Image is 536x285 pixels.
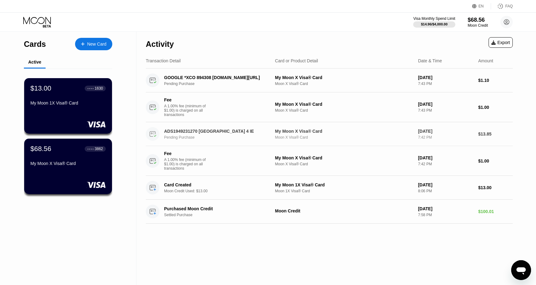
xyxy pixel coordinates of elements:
div: My Moon X Visa® Card [275,75,413,80]
div: Purchased Moon CreditSettled PurchaseMoon Credit[DATE]7:58 PM$100.01 [146,200,513,224]
div: [DATE] [418,75,473,80]
div: GOOGLE *XCO 894308 [DOMAIN_NAME][URL]Pending PurchaseMy Moon X Visa® CardMoon X Visa® Card[DATE]7... [146,69,513,92]
div: $13.00 [30,84,51,92]
div: Moon X Visa® Card [275,162,413,166]
div: My Moon X Visa® Card [30,161,106,166]
div: EN [479,4,484,8]
div: 7:42 PM [418,135,473,140]
div: Settled Purchase [164,213,276,217]
div: Card Created [164,182,268,187]
div: Transaction Detail [146,58,181,63]
div: $13.00 [478,185,513,190]
div: FeeA 1.00% fee (minimum of $1.00) is charged on all transactionsMy Moon X Visa® CardMoon X Visa® ... [146,146,513,176]
div: Active [28,60,41,65]
div: ADS1949231270 [GEOGRAPHIC_DATA] 4 IE [164,129,268,134]
div: Visa Monthly Spend Limit [413,16,455,21]
div: ADS1949231270 [GEOGRAPHIC_DATA] 4 IEPending PurchaseMy Moon X Visa® CardMoon X Visa® Card[DATE]7:... [146,122,513,146]
div: Fee [164,151,208,156]
div: 7:42 PM [418,162,473,166]
div: $14.96 / $4,000.00 [421,22,448,26]
div: Activity [146,40,174,49]
div: ● ● ● ● [87,148,94,150]
div: $1.00 [478,158,513,163]
div: $68.56 [468,17,488,23]
div: 1630 [95,86,103,91]
div: Export [491,40,510,45]
div: New Card [75,38,112,50]
div: Moon X Visa® Card [275,82,413,86]
div: Date & Time [418,58,442,63]
div: ● ● ● ● [87,87,94,89]
div: 7:58 PM [418,213,473,217]
div: [DATE] [418,182,473,187]
div: My Moon X Visa® Card [275,129,413,134]
div: [DATE] [418,206,473,211]
div: FAQ [491,3,513,9]
div: Export [489,37,513,48]
div: [DATE] [418,129,473,134]
div: Moon Credit [468,23,488,28]
iframe: Przycisk umożliwiający otwarcie okna komunikatora [511,260,531,280]
div: New Card [87,42,106,47]
div: Cards [24,40,46,49]
div: Moon Credit [275,208,413,213]
div: $1.00 [478,105,513,110]
div: Purchased Moon Credit [164,206,268,211]
div: 7:43 PM [418,82,473,86]
div: $68.56 [30,145,51,153]
div: $13.85 [478,131,513,136]
div: 3862 [95,147,103,151]
div: My Moon X Visa® Card [275,155,413,160]
div: $68.56Moon Credit [468,17,488,28]
div: Moon X Visa® Card [275,108,413,113]
div: $13.00● ● ● ●1630My Moon 1X Visa® Card [24,78,112,134]
div: My Moon X Visa® Card [275,102,413,107]
div: FAQ [505,4,513,8]
div: My Moon 1X Visa® Card [30,100,106,105]
div: Fee [164,97,208,102]
div: 7:43 PM [418,108,473,113]
div: A 1.00% fee (minimum of $1.00) is charged on all transactions [164,104,211,117]
div: Amount [478,58,493,63]
div: My Moon 1X Visa® Card [275,182,413,187]
div: Moon 1X Visa® Card [275,189,413,193]
div: [DATE] [418,102,473,107]
div: GOOGLE *XCO 894308 [DOMAIN_NAME][URL] [164,75,268,80]
div: FeeA 1.00% fee (minimum of $1.00) is charged on all transactionsMy Moon X Visa® CardMoon X Visa® ... [146,92,513,122]
div: Visa Monthly Spend Limit$14.96/$4,000.00 [413,16,455,28]
div: $68.56● ● ● ●3862My Moon X Visa® Card [24,139,112,194]
div: [DATE] [418,155,473,160]
div: A 1.00% fee (minimum of $1.00) is charged on all transactions [164,158,211,171]
div: 8:06 PM [418,189,473,193]
div: EN [472,3,491,9]
div: Card or Product Detail [275,58,318,63]
div: $100.01 [478,209,513,214]
div: Pending Purchase [164,135,276,140]
div: Moon Credit Used: $13.00 [164,189,276,193]
div: Pending Purchase [164,82,276,86]
div: Card CreatedMoon Credit Used: $13.00My Moon 1X Visa® CardMoon 1X Visa® Card[DATE]8:06 PM$13.00 [146,176,513,200]
div: Moon X Visa® Card [275,135,413,140]
div: $1.10 [478,78,513,83]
